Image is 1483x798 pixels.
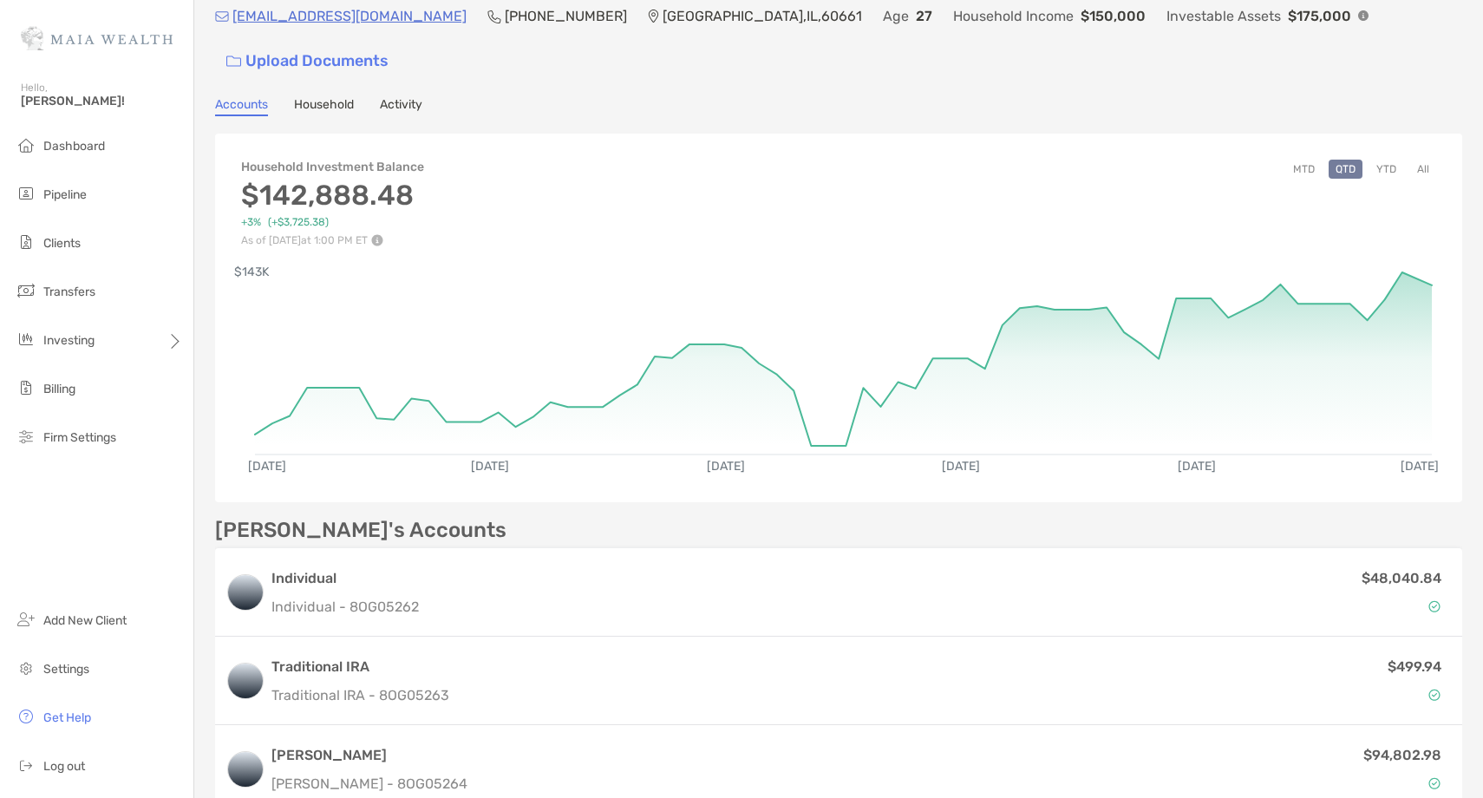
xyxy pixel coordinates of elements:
[1363,744,1441,766] p: $94,802.98
[43,613,127,628] span: Add New Client
[16,755,36,775] img: logout icon
[271,596,419,618] p: Individual - 8OG05262
[1369,160,1403,179] button: YTD
[942,459,980,474] text: [DATE]
[215,97,268,116] a: Accounts
[16,329,36,350] img: investing icon
[294,97,354,116] a: Household
[16,232,36,252] img: clients icon
[1428,600,1441,612] img: Account Status icon
[43,710,91,725] span: Get Help
[1428,777,1441,789] img: Account Status icon
[248,459,286,474] text: [DATE]
[43,382,75,396] span: Billing
[1329,160,1362,179] button: QTD
[215,520,506,541] p: [PERSON_NAME]'s Accounts
[232,5,467,27] p: [EMAIL_ADDRESS][DOMAIN_NAME]
[16,657,36,678] img: settings icon
[487,10,501,23] img: Phone Icon
[226,56,241,68] img: button icon
[215,11,229,22] img: Email Icon
[1362,567,1441,589] p: $48,040.84
[268,216,329,229] span: ( +$3,725.38 )
[241,234,424,246] p: As of [DATE] at 1:00 PM ET
[271,745,467,766] h3: [PERSON_NAME]
[707,459,745,474] text: [DATE]
[43,759,85,774] span: Log out
[1358,10,1369,21] img: Info Icon
[883,5,909,27] p: Age
[16,377,36,398] img: billing icon
[16,280,36,301] img: transfers icon
[43,236,81,251] span: Clients
[1388,656,1441,677] p: $499.94
[648,10,659,23] img: Location Icon
[1178,459,1216,474] text: [DATE]
[228,752,263,787] img: logo account
[16,426,36,447] img: firm-settings icon
[16,183,36,204] img: pipeline icon
[21,94,183,108] span: [PERSON_NAME]!
[43,430,116,445] span: Firm Settings
[43,187,87,202] span: Pipeline
[16,609,36,630] img: add_new_client icon
[241,216,261,229] span: +3%
[916,5,932,27] p: 27
[228,664,263,698] img: logo account
[271,684,449,706] p: Traditional IRA - 8OG05263
[663,5,862,27] p: [GEOGRAPHIC_DATA] , IL , 60661
[234,265,270,279] text: $143K
[1166,5,1281,27] p: Investable Assets
[21,7,173,69] img: Zoe Logo
[241,160,424,174] h4: Household Investment Balance
[1401,459,1439,474] text: [DATE]
[43,285,95,299] span: Transfers
[505,5,627,27] p: [PHONE_NUMBER]
[271,773,467,795] p: [PERSON_NAME] - 8OG05264
[1288,5,1351,27] p: $175,000
[1428,689,1441,701] img: Account Status icon
[380,97,422,116] a: Activity
[16,706,36,727] img: get-help icon
[43,662,89,677] span: Settings
[215,43,400,80] a: Upload Documents
[43,333,95,348] span: Investing
[228,575,263,610] img: logo account
[43,139,105,154] span: Dashboard
[241,179,424,212] h3: $142,888.48
[1410,160,1436,179] button: All
[1081,5,1146,27] p: $150,000
[471,459,509,474] text: [DATE]
[271,657,449,677] h3: Traditional IRA
[271,568,419,589] h3: Individual
[953,5,1074,27] p: Household Income
[1286,160,1322,179] button: MTD
[16,134,36,155] img: dashboard icon
[371,234,383,246] img: Performance Info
